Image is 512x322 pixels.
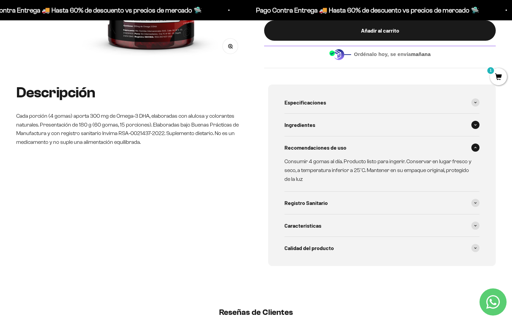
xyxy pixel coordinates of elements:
[284,157,471,183] p: Consumir 4 gomas al día. Producto listo para ingerir. Conservar en lugar fresco y seco, a tempera...
[284,143,346,152] span: Recomendaciones de uso
[16,112,244,146] p: Cada porción (4 gomas) aporta 300 mg de Omega-3 DHA, elaboradas con alulosa y colorantes naturale...
[284,98,326,107] span: Especificaciones
[16,84,244,101] h2: Descripción
[58,307,454,318] h2: Reseñas de Clientes
[278,26,482,35] div: Añadir al carrito
[284,192,479,214] summary: Registro Sanitario
[284,221,321,230] span: Características
[284,136,479,159] summary: Recomendaciones de uso
[284,198,328,207] span: Registro Sanitario
[284,120,315,129] span: Ingredientes
[329,49,351,60] img: Despacho sin intermediarios
[284,91,479,114] summary: Especificaciones
[237,5,460,16] p: Pago Contra Entrega 🚚 Hasta 60% de descuento vs precios de mercado 🛸
[284,214,479,237] summary: Características
[490,74,507,81] a: 1
[411,51,431,57] b: mañana
[284,244,334,252] span: Calidad del producto
[354,51,431,58] span: Ordénalo hoy, se envía
[284,237,479,259] summary: Calidad del producto
[284,114,479,136] summary: Ingredientes
[264,20,496,41] button: Añadir al carrito
[487,67,495,75] mark: 1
